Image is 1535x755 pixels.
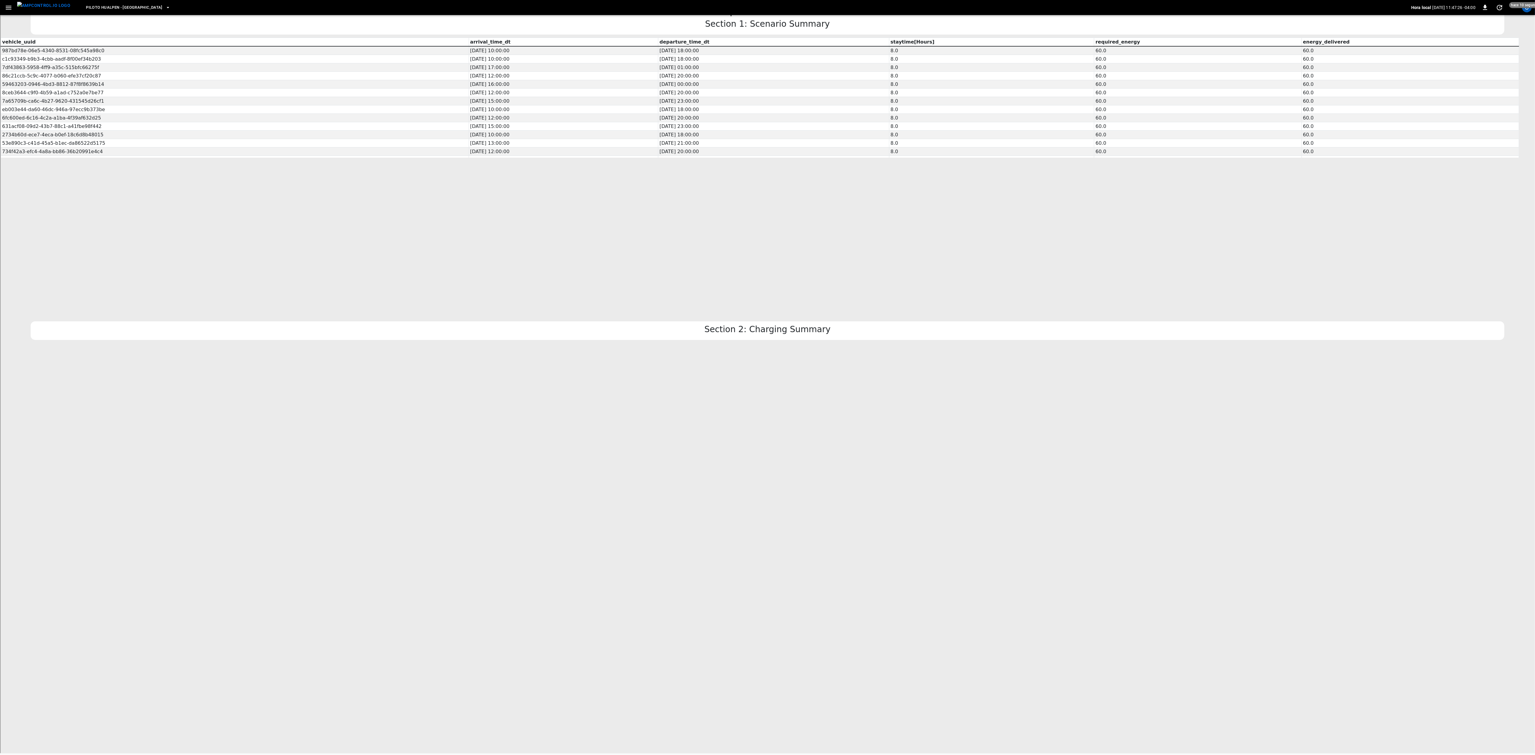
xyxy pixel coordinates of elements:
[1301,106,1518,114] td: 60.0
[0,123,468,131] td: 631acf08-09d2-43b7-88c1-a41fbe98f442
[0,131,468,140] td: 2734b60d-ece7-4eca-b0ef-18c6d8b48015
[658,106,889,114] td: [DATE] 18:00:00
[1301,148,1518,156] td: 60.0
[468,123,658,131] td: [DATE] 15:00:00
[468,106,658,114] td: [DATE] 10:00:00
[84,2,173,14] button: Piloto Hualpen - [GEOGRAPHIC_DATA]
[468,64,658,72] td: [DATE] 17:00:00
[888,81,1094,89] td: 8.0
[468,114,658,123] td: [DATE] 12:00:00
[0,156,468,165] td: 7671acf8-6165-4d4a-8608-eba87cacb969
[1495,3,1504,12] button: set refresh interval
[0,56,468,64] td: c1c93349-b9b3-4cbb-aadf-8f00ef34b203
[1301,64,1518,72] td: 60.0
[1094,114,1301,123] td: 60.0
[888,56,1094,64] td: 8.0
[752,6,862,17] h2: Simulation - b0665e93
[1094,47,1301,56] td: 60.0
[1094,38,1301,47] th: required_energy
[658,131,889,140] td: [DATE] 18:00:00
[468,38,658,47] th: arrival_time_dt
[468,47,658,56] td: [DATE] 10:00:00
[888,89,1094,98] td: 8.0
[658,72,889,81] td: [DATE] 20:00:00
[658,47,889,56] td: [DATE] 18:00:00
[468,156,658,165] td: [DATE] 11:00:00
[1301,123,1518,131] td: 60.0
[1301,81,1518,89] td: 60.0
[658,38,889,47] th: departure_time_dt
[888,114,1094,123] td: 8.0
[658,156,889,165] td: [DATE] 19:00:00
[468,148,658,156] td: [DATE] 12:00:00
[0,106,468,114] td: eb003e44-da60-46dc-946a-97ecc9b373be
[658,148,889,156] td: [DATE] 20:00:00
[888,98,1094,106] td: 8.0
[1094,106,1301,114] td: 60.0
[888,131,1094,140] td: 8.0
[0,98,468,106] td: 7a65709b-ca6c-4b27-9620-431545d26cf1
[1094,140,1301,148] td: 60.0
[888,72,1094,81] td: 8.0
[1094,81,1301,89] td: 60.0
[1094,56,1301,64] td: 60.0
[1301,47,1518,56] td: 60.0
[1094,72,1301,81] td: 60.0
[658,98,889,106] td: [DATE] 23:00:00
[888,106,1094,114] td: 8.0
[0,38,468,47] th: vehicle_uuid
[1301,56,1518,64] td: 60.0
[86,4,163,11] span: Piloto Hualpen - [GEOGRAPHIC_DATA]
[1094,131,1301,140] td: 60.0
[1301,140,1518,148] td: 60.0
[888,64,1094,72] td: 8.0
[888,123,1094,131] td: 8.0
[658,114,889,123] td: [DATE] 20:00:00
[1094,98,1301,106] td: 60.0
[0,140,468,148] td: 53e890c3-c41d-45a5-b1ec-da86522d5175
[468,72,658,81] td: [DATE] 12:00:00
[658,140,889,148] td: [DATE] 21:00:00
[1301,72,1518,81] td: 60.0
[1433,5,1476,11] p: [DATE] 11:47:26 -04:00
[888,148,1094,156] td: 8.0
[1411,5,1431,11] p: Hora local
[705,20,829,30] h3: Section 1: Scenario Summary
[468,89,658,98] td: [DATE] 12:00:00
[0,81,468,89] td: 59463203-0946-4bd3-8812-87f8f8639b14
[658,123,889,131] td: [DATE] 23:00:00
[0,47,468,56] td: 987bd78e-06e5-4340-8531-08fc545a98c0
[1094,123,1301,131] td: 60.0
[1301,89,1518,98] td: 60.0
[1094,89,1301,98] td: 60.0
[468,98,658,106] td: [DATE] 15:00:00
[1301,98,1518,106] td: 60.0
[468,56,658,64] td: [DATE] 10:00:00
[468,131,658,140] td: [DATE] 10:00:00
[888,38,1094,47] th: staytime[Hours]
[0,148,468,156] td: 734f42a3-efc4-4a8a-bb86-36b20991e4c4
[888,140,1094,148] td: 8.0
[888,47,1094,56] td: 8.0
[0,64,468,72] td: 7df43863-5958-4ff9-a35c-515bfc66275f
[658,81,889,89] td: [DATE] 00:00:00
[1094,64,1301,72] td: 60.0
[888,156,1094,165] td: 8.0
[0,72,468,81] td: 86c21ccb-5c9c-4077-b060-efe37cf20c87
[0,114,468,123] td: 6fc600ed-6c16-4c2a-a1ba-4f39af632d25
[658,89,889,98] td: [DATE] 20:00:00
[1301,131,1518,140] td: 60.0
[658,56,889,64] td: [DATE] 18:00:00
[468,140,658,148] td: [DATE] 13:00:00
[1094,156,1301,165] td: 60.0
[1301,156,1518,165] td: 60.0
[672,6,752,17] h2: Scenario Report:
[1301,38,1518,47] th: energy_delivered
[468,81,658,89] td: [DATE] 16:00:00
[658,64,889,72] td: [DATE] 01:00:00
[1301,114,1518,123] td: 60.0
[17,2,70,9] img: ampcontrol.io logo
[0,89,468,98] td: 8ceb3644-c9f0-4b59-a1ad-c752a0e7be77
[1094,148,1301,156] td: 60.0
[704,325,830,335] h3: Section 2: Charging Summary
